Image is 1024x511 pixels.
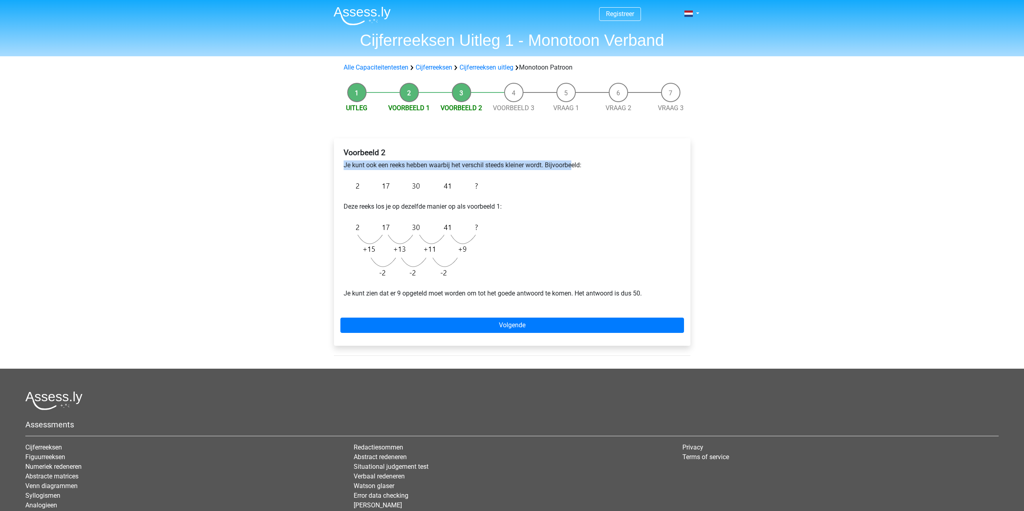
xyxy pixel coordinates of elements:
[344,176,482,195] img: Monotonous_Example_2.png
[340,318,684,333] a: Volgende
[354,453,407,461] a: Abstract redeneren
[606,104,631,112] a: Vraag 2
[354,472,405,480] a: Verbaal redeneren
[344,218,482,282] img: Monotonous_Example_2_2.png
[25,492,60,499] a: Syllogismen
[334,6,391,25] img: Assessly
[354,492,408,499] a: Error data checking
[346,104,367,112] a: Uitleg
[658,104,684,112] a: Vraag 3
[344,202,681,211] p: Deze reeks los je op dezelfde manier op als voorbeeld 1:
[340,63,684,72] div: Monotoon Patroon
[25,501,57,509] a: Analogieen
[344,160,681,170] p: Je kunt ook een reeks hebben waarbij het verschil steeds kleiner wordt. Bijvoorbeeld:
[25,472,78,480] a: Abstracte matrices
[388,104,430,112] a: Voorbeeld 1
[459,64,513,71] a: Cijferreeksen uitleg
[344,148,385,157] b: Voorbeeld 2
[354,482,394,490] a: Watson glaser
[354,463,429,470] a: Situational judgement test
[606,10,634,18] a: Registreer
[416,64,452,71] a: Cijferreeksen
[25,463,82,470] a: Numeriek redeneren
[344,289,681,298] p: Je kunt zien dat er 9 opgeteld moet worden om tot het goede antwoord te komen. Het antwoord is du...
[25,420,999,429] h5: Assessments
[327,31,697,50] h1: Cijferreeksen Uitleg 1 - Monotoon Verband
[682,443,703,451] a: Privacy
[25,453,65,461] a: Figuurreeksen
[354,443,403,451] a: Redactiesommen
[493,104,534,112] a: Voorbeeld 3
[682,453,729,461] a: Terms of service
[25,443,62,451] a: Cijferreeksen
[553,104,579,112] a: Vraag 1
[25,482,78,490] a: Venn diagrammen
[354,501,402,509] a: [PERSON_NAME]
[25,391,82,410] img: Assessly logo
[441,104,482,112] a: Voorbeeld 2
[344,64,408,71] a: Alle Capaciteitentesten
